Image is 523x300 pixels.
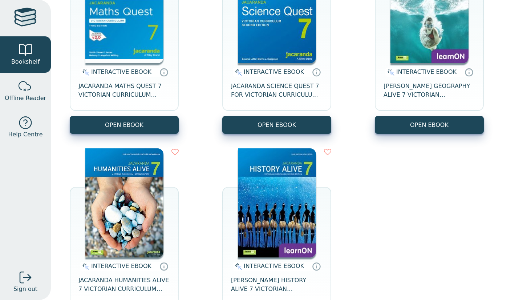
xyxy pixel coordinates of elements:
img: 429ddfad-7b91-e911-a97e-0272d098c78b.jpg [85,148,163,257]
button: OPEN EBOOK [70,116,179,134]
button: OPEN EBOOK [375,116,484,134]
a: Interactive eBooks are accessed online via the publisher’s portal. They contain interactive resou... [312,68,321,76]
span: Offline Reader [5,94,46,103]
a: Interactive eBooks are accessed online via the publisher’s portal. They contain interactive resou... [159,68,168,76]
span: JACARANDA HUMANITIES ALIVE 7 VICTORIAN CURRICULUM LEARNON EBOOK 2E [78,276,170,293]
span: Sign out [13,285,37,293]
span: INTERACTIVE EBOOK [244,263,304,269]
span: INTERACTIVE EBOOK [244,68,304,75]
span: INTERACTIVE EBOOK [396,68,457,75]
img: interactive.svg [385,68,394,77]
a: Interactive eBooks are accessed online via the publisher’s portal. They contain interactive resou... [465,68,473,76]
img: interactive.svg [80,262,89,271]
button: OPEN EBOOK [222,116,331,134]
a: Interactive eBooks are accessed online via the publisher’s portal. They contain interactive resou... [159,262,168,271]
img: interactive.svg [233,262,242,271]
img: d4781fba-7f91-e911-a97e-0272d098c78b.jpg [238,148,316,257]
span: Help Centre [8,130,42,139]
span: [PERSON_NAME] GEOGRAPHY ALIVE 7 VICTORIAN CURRICULUM LEARNON EBOOK 2E [384,82,475,99]
span: [PERSON_NAME] HISTORY ALIVE 7 VICTORIAN CURRICULUM LEARNON EBOOK 2E [231,276,323,293]
a: Interactive eBooks are accessed online via the publisher’s portal. They contain interactive resou... [312,262,321,271]
span: Bookshelf [11,57,40,66]
img: interactive.svg [80,68,89,77]
span: JACARANDA SCIENCE QUEST 7 FOR VICTORIAN CURRICULUM LEARNON 2E EBOOK [231,82,323,99]
span: INTERACTIVE EBOOK [91,263,151,269]
span: JACARANDA MATHS QUEST 7 VICTORIAN CURRICULUM LEARNON EBOOK 3E [78,82,170,99]
img: interactive.svg [233,68,242,77]
span: INTERACTIVE EBOOK [91,68,151,75]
